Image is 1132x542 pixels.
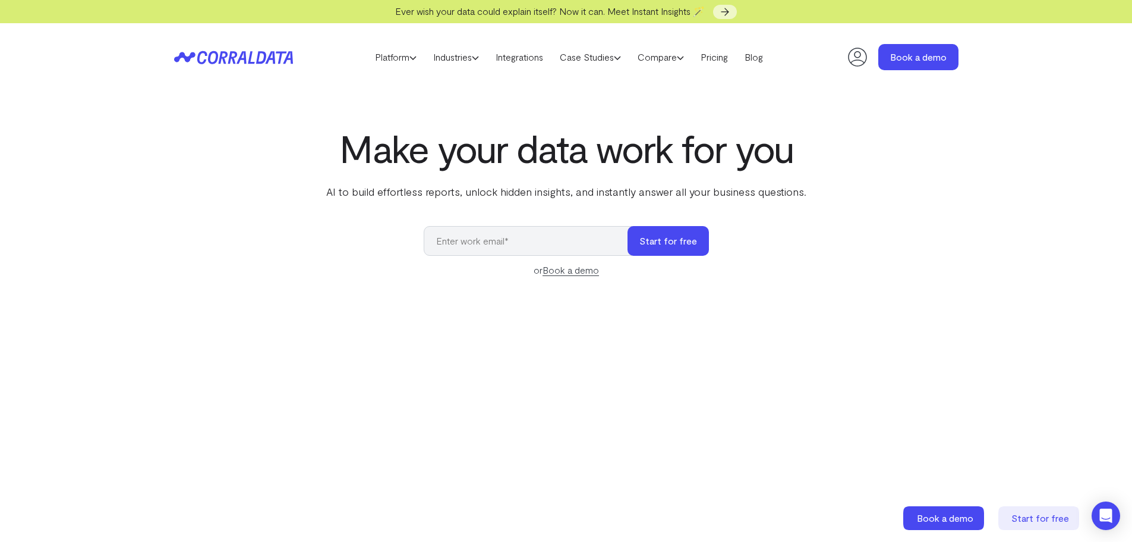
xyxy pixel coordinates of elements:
[425,48,487,66] a: Industries
[629,48,692,66] a: Compare
[1011,512,1069,524] span: Start for free
[998,506,1081,530] a: Start for free
[736,48,771,66] a: Blog
[543,264,599,276] a: Book a demo
[1092,502,1120,530] div: Open Intercom Messenger
[487,48,551,66] a: Integrations
[424,263,709,277] div: or
[628,226,709,256] button: Start for free
[692,48,736,66] a: Pricing
[551,48,629,66] a: Case Studies
[903,506,986,530] a: Book a demo
[878,44,958,70] a: Book a demo
[324,184,809,199] p: AI to build effortless reports, unlock hidden insights, and instantly answer all your business qu...
[324,127,809,170] h1: Make your data work for you
[395,5,705,17] span: Ever wish your data could explain itself? Now it can. Meet Instant Insights 🪄
[367,48,425,66] a: Platform
[424,226,639,256] input: Enter work email*
[917,512,973,524] span: Book a demo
